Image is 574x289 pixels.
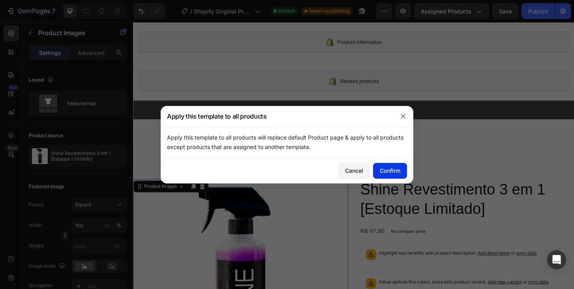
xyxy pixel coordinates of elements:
p: Setup options like colors, sizes with product variant. [264,275,446,283]
div: Cancel [345,166,363,175]
button: Confirm [373,163,407,179]
span: Add new variant [381,276,417,282]
div: Frete Gratis em Pedidos Acima de R$ 97,90 [164,87,310,98]
p: Highlight key benefits with product description. [264,244,433,252]
span: Add description [370,245,405,251]
div: Product Images [10,173,48,180]
div: R$ 97,90 [243,218,270,231]
div: Apply this template to all products [161,106,393,127]
p: Apply this template to all products will replace default Product page & apply to all products exc... [167,133,407,152]
button: Cancel [338,163,370,179]
span: sync data [424,276,446,282]
div: Open Intercom Messenger [547,250,566,269]
span: or [417,276,446,282]
div: Confirm [380,166,400,175]
span: Related products [222,59,264,68]
span: Product information [219,17,267,26]
h2: Shine Revestimento 3 em 1 [Estoque Limitado] [243,168,474,212]
p: No compare price [277,222,314,227]
h2: Produtos [193,112,281,142]
span: sync data [412,245,433,251]
span: or [405,245,433,251]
